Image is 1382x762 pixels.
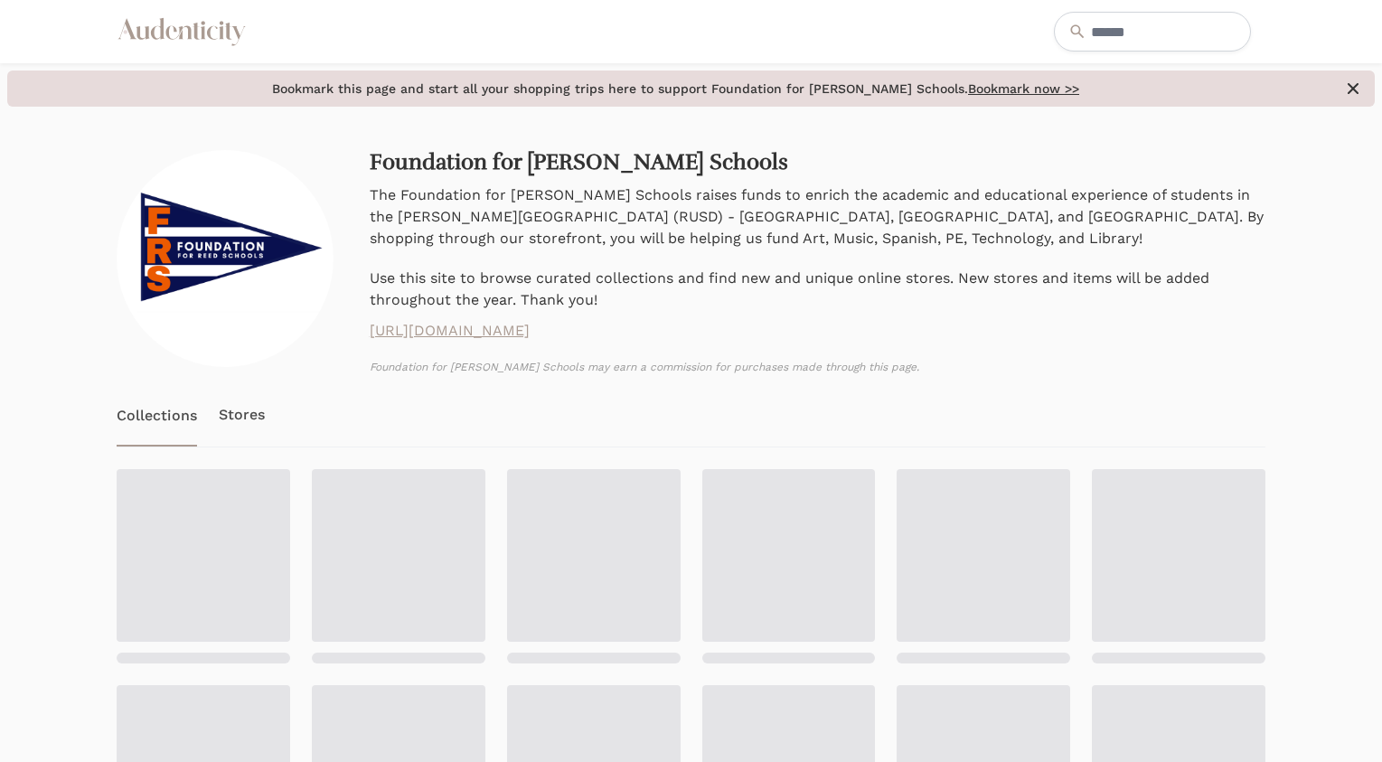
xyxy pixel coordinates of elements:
a: [URL][DOMAIN_NAME] [370,320,1266,342]
p: Use this site to browse curated collections and find new and unique online stores. New stores and... [370,268,1266,311]
a: Collections [117,383,197,447]
p: Foundation for [PERSON_NAME] Schools may earn a commission for purchases made through this page. [370,360,1266,374]
a: Stores [219,383,266,447]
a: Bookmark now >> [968,81,1079,96]
span: Bookmark this page and start all your shopping trips here to support Foundation for [PERSON_NAME]... [18,80,1333,98]
a: Foundation for [PERSON_NAME] Schools [370,148,788,175]
p: The Foundation for [PERSON_NAME] Schools raises funds to enrich the academic and educational expe... [370,184,1266,249]
img: Profile picture [117,150,334,367]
